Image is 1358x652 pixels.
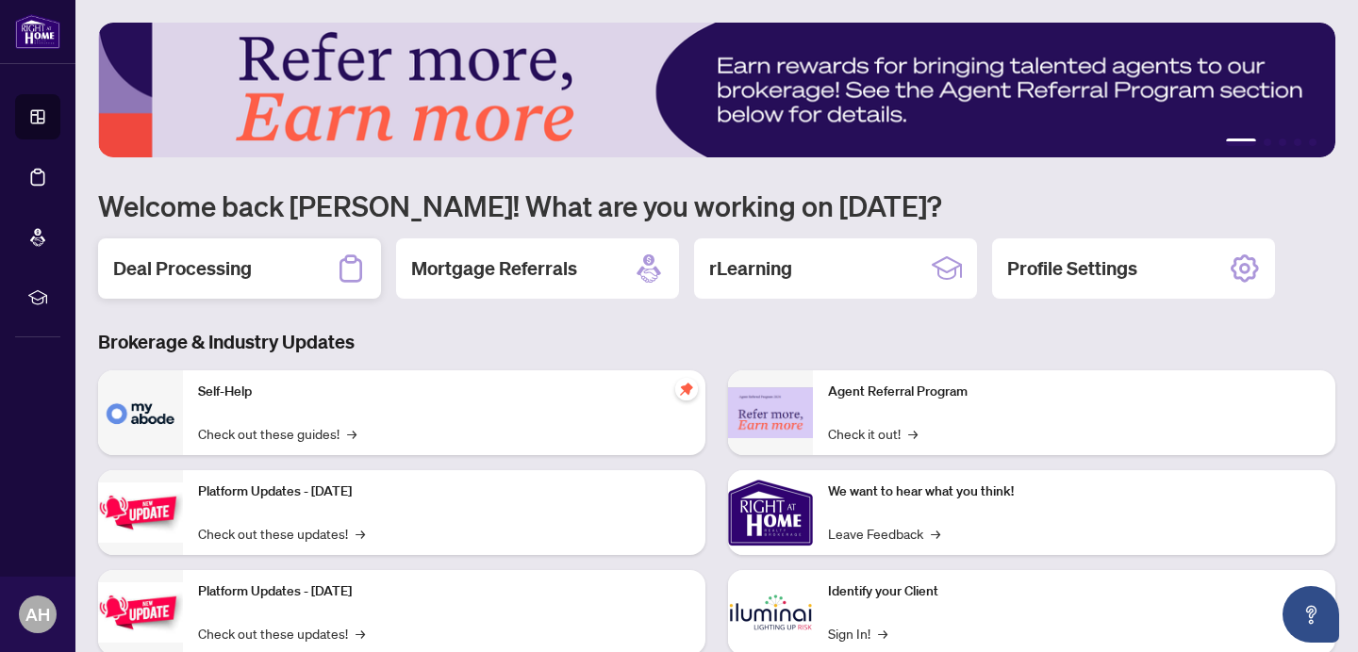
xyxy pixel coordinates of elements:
[198,523,365,544] a: Check out these updates!→
[113,255,252,282] h2: Deal Processing
[98,187,1335,223] h1: Welcome back [PERSON_NAME]! What are you working on [DATE]?
[25,601,50,628] span: AH
[356,523,365,544] span: →
[98,23,1335,157] img: Slide 0
[828,523,940,544] a: Leave Feedback→
[411,255,577,282] h2: Mortgage Referrals
[908,423,918,444] span: →
[931,523,940,544] span: →
[98,482,183,542] img: Platform Updates - July 21, 2025
[198,382,690,402] p: Self-Help
[828,382,1320,402] p: Agent Referral Program
[15,14,60,49] img: logo
[98,370,183,455] img: Self-Help
[828,623,887,644] a: Sign In!→
[709,255,792,282] h2: rLearning
[728,470,813,555] img: We want to hear what you think!
[347,423,356,444] span: →
[728,387,813,439] img: Agent Referral Program
[1294,139,1301,146] button: 4
[828,581,1320,602] p: Identify your Client
[356,623,365,644] span: →
[1264,139,1271,146] button: 2
[198,423,356,444] a: Check out these guides!→
[198,481,690,502] p: Platform Updates - [DATE]
[828,423,918,444] a: Check it out!→
[1279,139,1286,146] button: 3
[1309,139,1317,146] button: 5
[198,581,690,602] p: Platform Updates - [DATE]
[1007,255,1137,282] h2: Profile Settings
[198,623,365,644] a: Check out these updates!→
[675,378,698,400] span: pushpin
[98,582,183,642] img: Platform Updates - July 8, 2025
[98,329,1335,355] h3: Brokerage & Industry Updates
[1226,139,1256,146] button: 1
[828,481,1320,502] p: We want to hear what you think!
[1283,586,1339,643] button: Open asap
[878,623,887,644] span: →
